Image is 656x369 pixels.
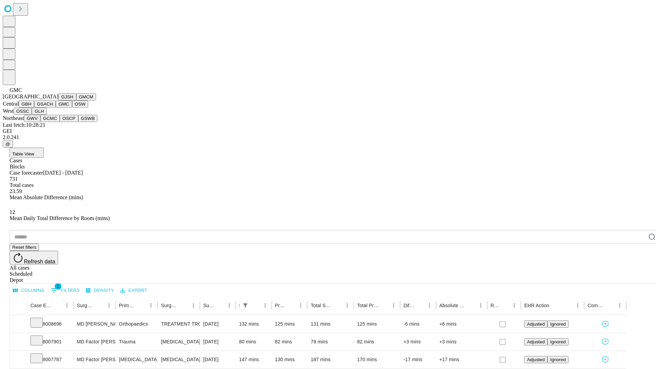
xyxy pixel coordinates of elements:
[179,301,189,310] button: Sort
[275,333,304,351] div: 82 mins
[78,115,98,122] button: GSWB
[119,315,154,333] div: Orthopaedics
[30,303,52,308] div: Case Epic Id
[439,351,484,368] div: +17 mins
[12,245,36,250] span: Reset filters
[10,170,43,176] span: Case forecaster
[13,354,24,366] button: Expand
[30,351,70,368] div: 8007787
[239,303,240,308] div: Scheduled In Room Duration
[286,301,296,310] button: Sort
[311,303,332,308] div: Total Scheduled Duration
[10,209,15,215] span: 12
[203,333,232,351] div: [DATE]
[77,303,94,308] div: Surgeon Name
[77,351,112,368] div: MD Factor [PERSON_NAME]
[509,301,519,310] button: Menu
[439,315,484,333] div: +6 mins
[10,244,39,251] button: Reset filters
[550,357,565,362] span: Ignored
[161,351,196,368] div: [MEDICAL_DATA]
[34,100,56,108] button: GSACH
[527,357,545,362] span: Adjusted
[76,93,96,100] button: GMCM
[547,338,568,345] button: Ignored
[24,259,55,264] span: Refresh data
[10,251,58,264] button: Refresh data
[119,303,136,308] div: Primary Service
[404,315,433,333] div: -6 mins
[251,301,260,310] button: Sort
[77,333,112,351] div: MD Factor [PERSON_NAME]
[84,285,116,296] button: Density
[527,339,545,344] span: Adjusted
[524,303,549,308] div: EHR Action
[10,215,110,221] span: Mean Daily Total Difference by Room (mins)
[241,301,250,310] div: 1 active filter
[203,351,232,368] div: [DATE]
[161,303,178,308] div: Surgery Name
[275,315,304,333] div: 125 mins
[10,148,44,158] button: Table View
[296,301,305,310] button: Menu
[389,301,398,310] button: Menu
[404,351,433,368] div: -17 mins
[524,338,547,345] button: Adjusted
[3,94,58,99] span: [GEOGRAPHIC_DATA]
[439,333,484,351] div: +3 mins
[55,283,61,290] span: 1
[19,100,34,108] button: GBH
[524,356,547,363] button: Adjusted
[137,301,146,310] button: Sort
[491,303,500,308] div: Resolved in EHR
[30,315,70,333] div: 8008698
[357,303,379,308] div: Total Predicted Duration
[239,333,268,351] div: 80 mins
[425,301,434,310] button: Menu
[547,356,568,363] button: Ignored
[3,140,13,148] button: @
[13,336,24,348] button: Expand
[14,108,32,115] button: OSSC
[49,285,81,296] button: Show filters
[550,301,560,310] button: Sort
[60,115,78,122] button: OSCP
[77,315,112,333] div: MD [PERSON_NAME] [PERSON_NAME] Md
[119,333,154,351] div: Trauma
[588,303,605,308] div: Comments
[239,315,268,333] div: 132 mins
[24,115,40,122] button: GWV
[72,100,88,108] button: OSW
[5,141,10,147] span: @
[524,320,547,328] button: Adjusted
[203,303,214,308] div: Surgery Date
[357,351,397,368] div: 170 mins
[415,301,425,310] button: Sort
[224,301,234,310] button: Menu
[275,351,304,368] div: 130 mins
[43,170,83,176] span: [DATE] - [DATE]
[30,333,70,351] div: 8007901
[527,322,545,327] span: Adjusted
[56,100,72,108] button: GMC
[311,333,350,351] div: 79 mins
[32,108,46,115] button: GLH
[13,318,24,330] button: Expand
[357,333,397,351] div: 82 mins
[11,285,46,296] button: Select columns
[333,301,342,310] button: Sort
[10,176,18,182] span: 731
[404,333,433,351] div: +3 mins
[466,301,476,310] button: Sort
[379,301,389,310] button: Sort
[3,115,24,121] span: Northeast
[53,301,62,310] button: Sort
[357,315,397,333] div: 125 mins
[119,285,149,296] button: Export
[12,151,34,156] span: Table View
[260,301,270,310] button: Menu
[189,301,198,310] button: Menu
[161,333,196,351] div: [MEDICAL_DATA] LYMPH NODE INGUINOFEMORAL
[3,122,45,128] span: Last fetch: 10:28:21
[342,301,352,310] button: Menu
